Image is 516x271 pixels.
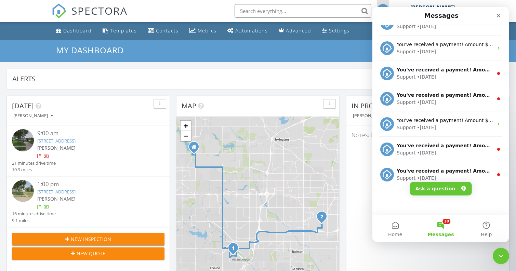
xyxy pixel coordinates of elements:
[346,126,509,144] div: No results found
[12,111,54,121] button: [PERSON_NAME]
[194,147,198,151] div: 5151 N 169th ST, Omaha NE 68116
[110,27,137,34] div: Templates
[12,74,494,83] div: Alerts
[232,246,235,251] i: 1
[187,25,219,37] a: Metrics
[12,101,34,110] span: [DATE]
[181,121,191,131] a: Zoom in
[12,166,56,173] div: 10.9 miles
[182,101,196,110] span: Map
[233,248,237,252] div: 13555 Z St, Omaha, NE 68137
[55,225,81,230] span: Messages
[38,175,100,189] button: Ask a question
[319,25,352,37] a: Settings
[12,180,34,202] img: streetview
[12,160,56,166] div: 21 minutes drive time
[352,111,394,121] button: [PERSON_NAME]
[8,136,22,149] img: Profile image for Support
[37,145,76,151] span: [PERSON_NAME]
[100,25,140,37] a: Templates
[320,215,323,219] i: 2
[156,27,178,34] div: Contacts
[8,85,22,99] img: Profile image for Support
[329,27,349,34] div: Settings
[44,92,64,99] div: • [DATE]
[71,235,111,243] span: New Inspection
[53,25,94,37] a: Dashboard
[493,248,509,264] iframe: Intercom live chat
[372,7,509,242] iframe: Intercom live chat
[44,117,64,124] div: • [DATE]
[13,113,53,118] div: [PERSON_NAME]
[37,195,76,202] span: [PERSON_NAME]
[44,168,64,175] div: • [DATE]
[145,25,181,37] a: Contacts
[8,60,22,73] img: Profile image for Support
[77,250,105,257] span: New Quote
[8,161,22,175] img: Profile image for Support
[12,211,56,217] div: 16 minutes drive time
[24,92,43,99] div: Support
[24,117,43,124] div: Support
[353,113,393,118] div: [PERSON_NAME]
[52,3,67,18] img: The Best Home Inspection Software - Spectora
[198,27,216,34] div: Metrics
[352,101,395,110] span: In Progress
[8,110,22,124] img: Profile image for Support
[24,67,43,74] div: Support
[52,9,128,24] a: SPECTORA
[108,225,119,230] span: Help
[44,41,64,49] div: • [DATE]
[56,44,124,56] span: My Dashboard
[37,189,76,195] a: [STREET_ADDRESS]
[12,180,164,224] a: 1:00 pm [STREET_ADDRESS] [PERSON_NAME] 16 minutes drive time 9.1 miles
[63,27,92,34] div: Dashboard
[16,225,30,230] span: Home
[12,233,164,245] button: New Inspection
[181,131,191,141] a: Zoom out
[322,216,326,220] div: 5404 Spring St, Omaha, NE 68106
[276,25,314,37] a: Advanced
[24,41,43,49] div: Support
[37,180,152,189] div: 1:00 pm
[24,168,43,175] div: Support
[286,27,311,34] div: Advanced
[12,217,56,224] div: 9.1 miles
[71,3,128,18] span: SPECTORA
[235,4,371,18] input: Search everything...
[225,25,270,37] a: Automations (Basic)
[12,129,164,173] a: 9:00 am [STREET_ADDRESS] [PERSON_NAME] 21 minutes drive time 10.9 miles
[37,129,152,138] div: 9:00 am
[410,4,455,11] div: [PERSON_NAME]
[45,208,91,235] button: Messages
[37,138,76,144] a: [STREET_ADDRESS]
[235,27,268,34] div: Automations
[24,143,43,150] div: Support
[12,129,34,151] img: streetview
[44,67,64,74] div: • [DATE]
[12,247,164,260] button: New Quote
[91,208,137,235] button: Help
[44,143,64,150] div: • [DATE]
